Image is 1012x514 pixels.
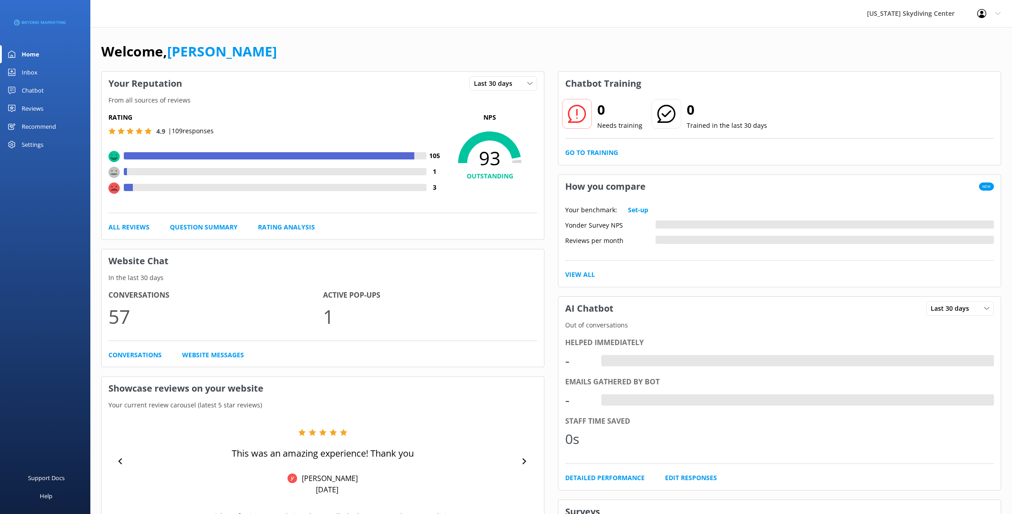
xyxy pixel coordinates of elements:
h4: 105 [426,151,442,161]
div: Emails gathered by bot [565,376,994,388]
div: Help [40,487,52,505]
a: Go to Training [565,148,618,158]
img: Yonder [287,473,297,483]
h3: Website Chat [102,249,544,273]
h1: Welcome, [101,41,277,62]
p: This was an amazing experience! Thank you [232,447,414,460]
h2: 0 [687,99,767,121]
p: [DATE] [316,485,338,495]
div: Support Docs [28,469,65,487]
div: Helped immediately [565,337,994,349]
h5: Rating [108,112,442,122]
p: [PERSON_NAME] [297,473,358,483]
span: New [979,182,994,191]
span: Last 30 days [474,79,518,89]
div: Settings [22,136,43,154]
span: 4.9 [156,127,165,136]
p: Out of conversations [558,320,1001,330]
div: Recommend [22,117,56,136]
h4: 1 [426,167,442,177]
div: Inbox [22,63,37,81]
a: Conversations [108,350,162,360]
a: Edit Responses [665,473,717,483]
p: Your current review carousel (latest 5 star reviews) [102,400,544,410]
div: Reviews [22,99,43,117]
p: In the last 30 days [102,273,544,283]
div: 0s [565,428,592,450]
div: - [601,355,608,367]
a: All Reviews [108,222,150,232]
div: Home [22,45,39,63]
h4: Active Pop-ups [323,290,538,301]
h3: Showcase reviews on your website [102,377,544,400]
p: Your benchmark: [565,205,617,215]
p: NPS [442,112,537,122]
div: Yonder Survey NPS [565,220,656,229]
h4: 3 [426,182,442,192]
p: | 109 responses [168,126,214,136]
div: Reviews per month [565,236,656,244]
p: 57 [108,301,323,332]
p: From all sources of reviews [102,95,544,105]
span: Last 30 days [931,304,975,313]
a: Rating Analysis [258,222,315,232]
div: Staff time saved [565,416,994,427]
a: [PERSON_NAME] [167,42,277,61]
a: Set-up [628,205,648,215]
h4: Conversations [108,290,323,301]
h3: AI Chatbot [558,297,620,320]
a: Question Summary [170,222,238,232]
a: Website Messages [182,350,244,360]
h2: 0 [597,99,642,121]
div: - [565,350,592,372]
img: 3-1676954853.png [14,19,66,26]
p: Needs training [597,121,642,131]
h3: Chatbot Training [558,72,648,95]
h3: How you compare [558,175,652,198]
h3: Your Reputation [102,72,189,95]
span: 93 [442,147,537,169]
p: Trained in the last 30 days [687,121,767,131]
div: - [601,394,608,406]
a: View All [565,270,595,280]
a: Detailed Performance [565,473,645,483]
div: Chatbot [22,81,44,99]
h4: OUTSTANDING [442,171,537,181]
div: - [565,389,592,411]
p: 1 [323,301,538,332]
